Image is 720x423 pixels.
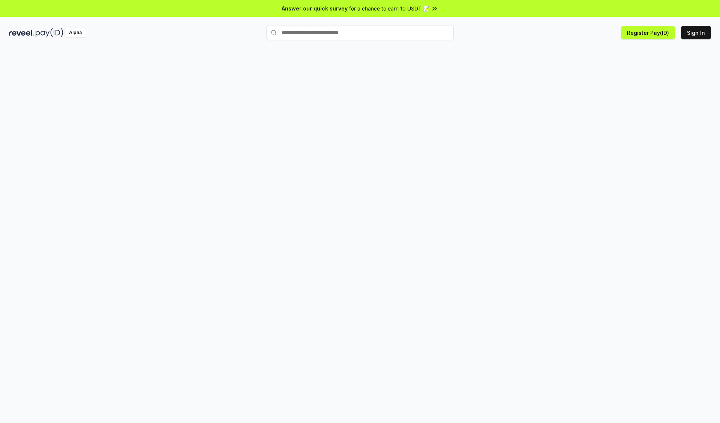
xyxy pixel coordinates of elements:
button: Sign In [681,26,711,39]
img: reveel_dark [9,28,34,37]
button: Register Pay(ID) [621,26,675,39]
span: Answer our quick survey [282,4,348,12]
div: Alpha [65,28,86,37]
span: for a chance to earn 10 USDT 📝 [349,4,429,12]
img: pay_id [36,28,63,37]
